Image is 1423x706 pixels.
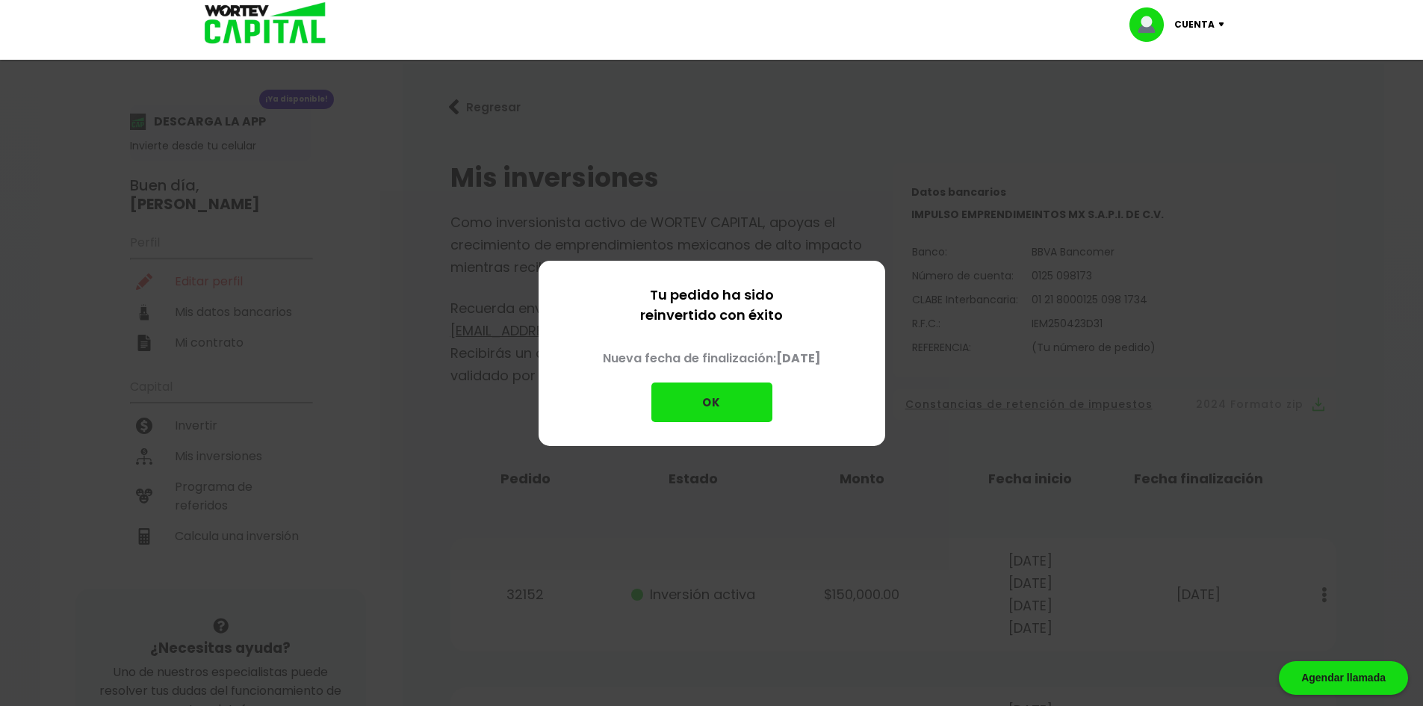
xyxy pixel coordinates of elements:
[1215,22,1235,27] img: icon-down
[1129,7,1174,42] img: profile-image
[637,285,787,337] p: Tu pedido ha sido reinvertido con éxito
[776,350,821,367] b: [DATE]
[651,383,772,422] button: OK
[1174,13,1215,36] p: Cuenta
[1279,661,1408,695] div: Agendar llamada
[588,337,836,383] p: Nueva fecha de finalización:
